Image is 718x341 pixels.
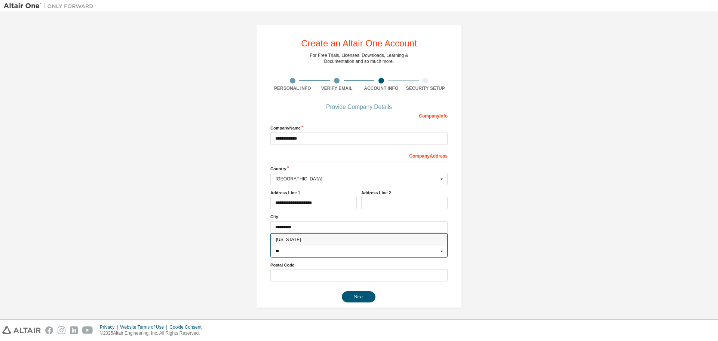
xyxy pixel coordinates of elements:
[270,166,448,172] label: Country
[82,326,93,334] img: youtube.svg
[270,125,448,131] label: Company Name
[361,190,448,196] label: Address Line 2
[276,237,442,242] span: [US_STATE]
[100,330,206,337] p: © 2025 Altair Engineering, Inc. All Rights Reserved.
[315,85,359,91] div: Verify Email
[270,105,448,109] div: Provide Company Details
[276,177,438,181] div: [GEOGRAPHIC_DATA]
[270,109,448,121] div: Company Info
[120,324,169,330] div: Website Terms of Use
[45,326,53,334] img: facebook.svg
[270,214,448,220] label: City
[310,52,408,64] div: For Free Trials, Licenses, Downloads, Learning & Documentation and so much more.
[4,2,97,10] img: Altair One
[359,85,404,91] div: Account Info
[100,324,120,330] div: Privacy
[342,291,375,302] button: Next
[270,149,448,161] div: Company Address
[169,324,206,330] div: Cookie Consent
[301,39,417,48] div: Create an Altair One Account
[270,190,357,196] label: Address Line 1
[270,85,315,91] div: Personal Info
[270,262,448,268] label: Postal Code
[2,326,41,334] img: altair_logo.svg
[404,85,448,91] div: Security Setup
[70,326,78,334] img: linkedin.svg
[58,326,65,334] img: instagram.svg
